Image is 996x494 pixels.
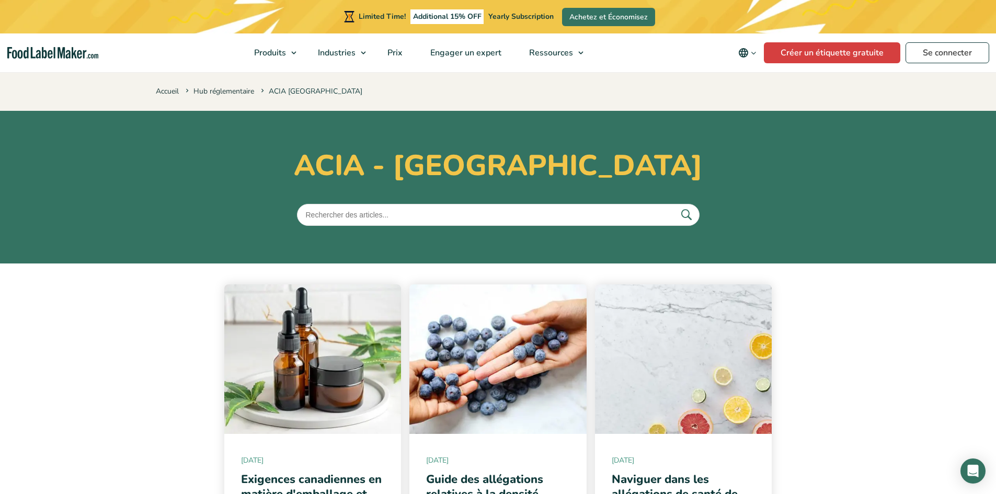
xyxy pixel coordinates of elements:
span: Additional 15% OFF [410,9,484,24]
button: Change language [731,42,764,63]
span: Yearly Subscription [488,12,554,21]
a: Accueil [156,86,179,96]
span: Prix [384,47,404,59]
span: [DATE] [612,455,755,466]
span: [DATE] [241,455,385,466]
a: Achetez et Économisez [562,8,655,26]
span: ACIA [GEOGRAPHIC_DATA] [259,86,362,96]
span: Limited Time! [359,12,406,21]
h1: ACIA - [GEOGRAPHIC_DATA] [156,148,841,183]
a: Se connecter [906,42,989,63]
a: Industries [304,33,371,72]
div: Open Intercom Messenger [960,458,986,484]
a: Créer un étiquette gratuite [764,42,900,63]
span: Engager un expert [427,47,502,59]
span: [DATE] [426,455,570,466]
a: Prix [374,33,414,72]
a: Engager un expert [417,33,513,72]
span: Ressources [526,47,574,59]
a: Hub réglementaire [193,86,254,96]
a: Produits [241,33,302,72]
span: Industries [315,47,357,59]
a: Ressources [516,33,589,72]
a: Food Label Maker homepage [7,47,98,59]
input: Rechercher des articles... [297,204,700,226]
span: Produits [251,47,287,59]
